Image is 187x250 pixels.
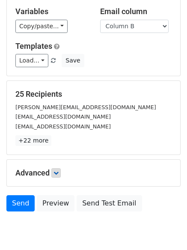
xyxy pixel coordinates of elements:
a: Templates [15,42,52,51]
a: Preview [37,195,74,211]
h5: 25 Recipients [15,89,172,99]
iframe: Chat Widget [144,209,187,250]
small: [PERSON_NAME][EMAIL_ADDRESS][DOMAIN_NAME] [15,104,156,110]
a: Send Test Email [77,195,142,211]
button: Save [62,54,84,67]
small: [EMAIL_ADDRESS][DOMAIN_NAME] [15,113,111,120]
h5: Advanced [15,168,172,178]
a: Send [6,195,35,211]
h5: Email column [100,7,172,16]
a: Load... [15,54,48,67]
small: [EMAIL_ADDRESS][DOMAIN_NAME] [15,123,111,130]
a: +22 more [15,135,51,146]
h5: Variables [15,7,87,16]
a: Copy/paste... [15,20,68,33]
